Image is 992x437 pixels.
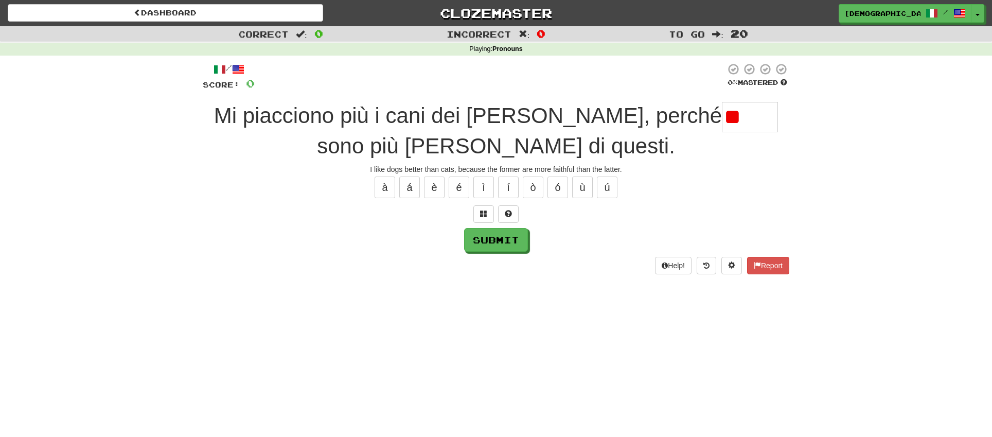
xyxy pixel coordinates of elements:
div: I like dogs better than cats, because the former are more faithful than the latter. [203,164,789,174]
span: / [943,8,948,15]
span: To go [669,29,705,39]
span: 0 [537,27,545,40]
button: Submit [464,228,528,252]
button: ó [547,177,568,198]
a: Dashboard [8,4,323,22]
button: Help! [655,257,692,274]
span: 0 [246,77,255,90]
button: á [399,177,420,198]
span: 0 % [728,78,738,86]
button: é [449,177,469,198]
button: è [424,177,445,198]
span: Mi piacciono più i cani dei [PERSON_NAME], perché [214,103,722,128]
span: [DEMOGRAPHIC_DATA] [844,9,920,18]
button: í [498,177,519,198]
button: à [375,177,395,198]
button: Single letter hint - you only get 1 per sentence and score half the points! alt+h [498,205,519,223]
span: 20 [731,27,748,40]
strong: Pronouns [492,45,523,53]
button: Round history (alt+y) [697,257,716,274]
button: Report [747,257,789,274]
span: : [712,30,723,39]
a: Clozemaster [339,4,654,22]
button: Switch sentence to multiple choice alt+p [473,205,494,223]
button: ò [523,177,543,198]
button: ì [473,177,494,198]
span: sono più [PERSON_NAME] di questi. [317,134,675,158]
span: 0 [314,27,323,40]
span: Incorrect [447,29,511,39]
span: : [519,30,530,39]
div: Mastered [725,78,789,88]
span: : [296,30,307,39]
span: Correct [238,29,289,39]
button: ù [572,177,593,198]
div: / [203,63,255,76]
button: ú [597,177,617,198]
span: Score: [203,80,240,89]
a: [DEMOGRAPHIC_DATA] / [839,4,971,23]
